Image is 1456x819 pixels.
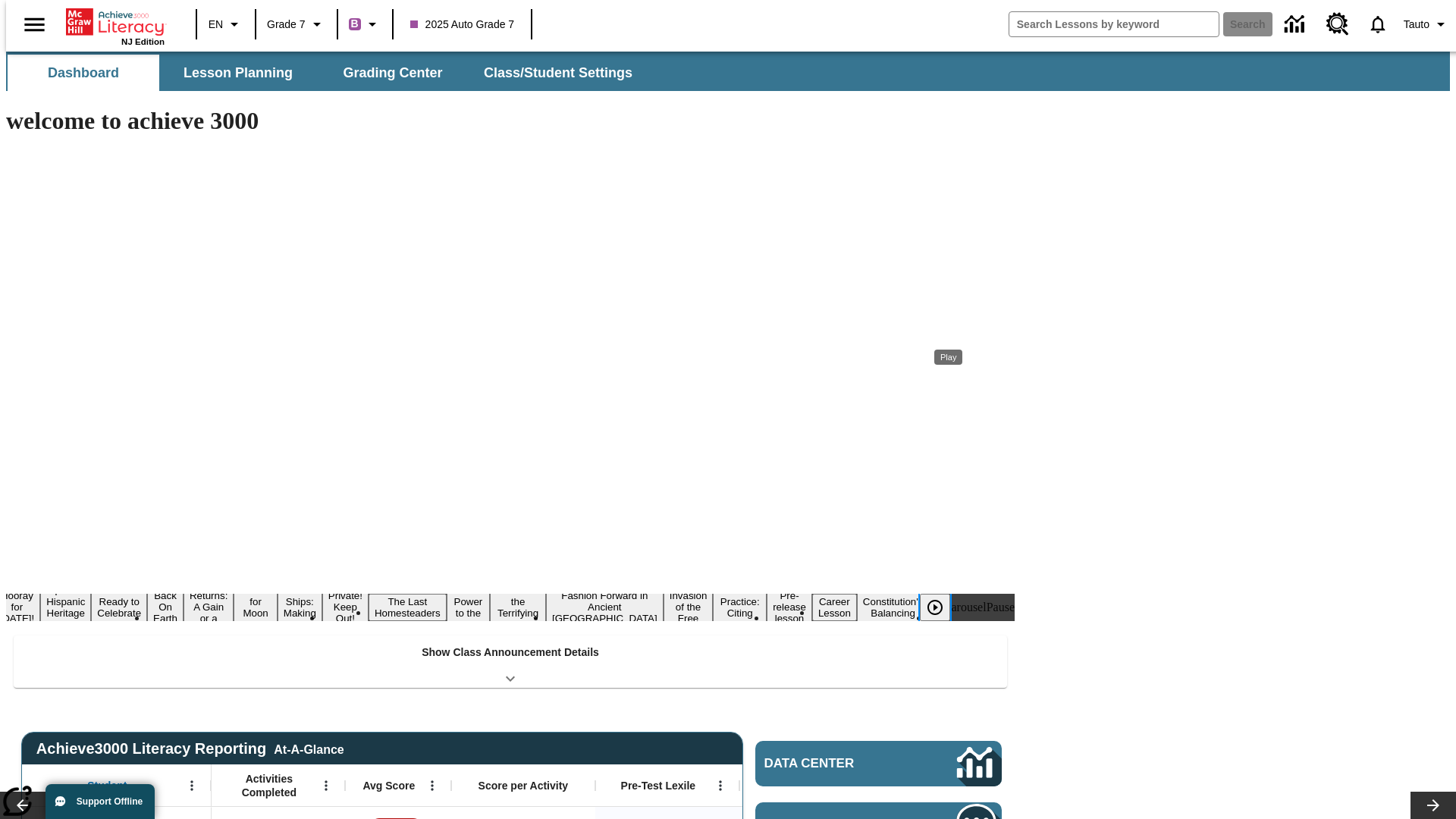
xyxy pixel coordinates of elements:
span: EN [209,17,223,33]
span: B [351,14,359,33]
p: Show Class Announcement Details [422,645,599,661]
button: Slide 7 Cruise Ships: Making Waves [278,582,322,632]
a: Home [66,7,165,37]
button: Slide 2 ¡Viva Hispanic Heritage Month! [40,582,91,632]
span: Support Offline [77,796,143,807]
button: Class/Student Settings [472,55,645,91]
div: Play [920,594,965,621]
div: At-A-Glance [274,740,344,757]
span: Pre-Test Lexile [621,779,696,792]
button: Slide 6 Time for Moon Rules? [234,582,277,632]
button: Open Menu [180,774,203,797]
button: Lesson Planning [162,55,314,91]
button: Slide 14 Mixed Practice: Citing Evidence [713,582,767,632]
div: SubNavbar [6,52,1450,91]
span: Grade 7 [267,17,306,33]
a: Data Center [755,741,1002,786]
button: Slide 3 Get Ready to Celebrate Juneteenth! [91,582,147,632]
button: Slide 12 Fashion Forward in Ancient Rome [546,588,664,626]
button: Slide 16 Career Lesson [812,594,857,621]
div: Home [66,5,165,46]
button: Open Menu [315,774,337,797]
button: Language: EN, Select a language [202,11,250,38]
span: NJ Edition [121,37,165,46]
button: Slide 9 The Last Homesteaders [369,594,447,621]
h1: welcome to achieve 3000 [6,107,1015,135]
div: Play [934,350,962,365]
body: Maximum 600 characters Press Escape to exit toolbar Press Alt + F10 to reach toolbar [6,12,221,26]
button: Slide 8 Private! Keep Out! [322,588,369,626]
input: search field [1009,12,1219,36]
button: Dashboard [8,55,159,91]
button: Open Menu [421,774,444,797]
button: Lesson carousel, Next [1410,792,1456,819]
span: Student [87,779,127,792]
button: Play [920,594,950,621]
button: Open Menu [709,774,732,797]
button: Slide 5 Free Returns: A Gain or a Drain? [184,576,234,638]
button: Grade: Grade 7, Select a grade [261,11,332,38]
button: Slide 17 The Constitution's Balancing Act [857,582,930,632]
span: Tauto [1404,17,1429,33]
span: 2025 Auto Grade 7 [410,17,515,33]
span: Achieve3000 Literacy Reporting [36,740,344,758]
button: Boost Class color is purple. Change class color [343,11,388,38]
div: SubNavbar [6,55,646,91]
button: Slide 4 Back On Earth [147,588,184,626]
a: Data Center [1276,4,1317,45]
span: Score per Activity [479,779,569,792]
div: heroCarouselPause [921,601,1015,614]
button: Grading Center [317,55,469,91]
span: Avg Score [362,779,415,792]
button: Support Offline [45,784,155,819]
button: Open side menu [12,2,57,47]
span: Data Center [764,756,906,771]
span: Activities Completed [219,772,319,799]
a: Resource Center, Will open in new tab [1317,4,1358,45]
button: Slide 11 Attack of the Terrifying Tomatoes [490,582,546,632]
button: Slide 10 Solar Power to the People [447,582,491,632]
button: Slide 13 The Invasion of the Free CD [664,576,714,638]
a: Notifications [1358,5,1398,44]
button: Slide 15 Pre-release lesson [767,588,812,626]
button: Profile/Settings [1398,11,1456,38]
div: Show Class Announcement Details [14,635,1007,688]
